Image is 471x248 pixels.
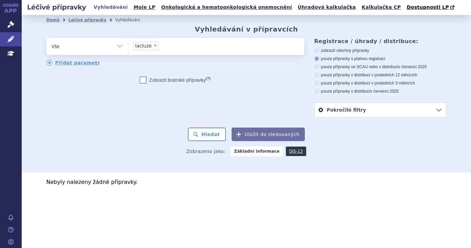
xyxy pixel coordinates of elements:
[195,25,298,33] h2: Vyhledávání v přípravcích
[46,18,60,22] a: Domů
[314,56,447,61] label: pouze přípravky s platnou registrací
[135,43,152,48] span: lacluze
[286,147,306,156] a: DIS-13
[405,3,458,12] a: Dostupnosti LP
[315,103,446,117] a: Pokročilé filtry
[314,48,447,53] label: zobrazit všechny přípravky
[92,3,130,12] a: Vyhledávání
[115,15,149,25] li: Vyhledávání
[232,128,305,141] button: Uložit do sledovaných
[398,64,427,69] span: v červenci 2025
[46,60,100,66] a: Přidat parametr
[188,128,226,141] button: Hledat
[360,3,403,12] a: Kalkulačka CP
[22,2,92,12] h2: Léčivé přípravky
[231,147,283,156] strong: Základní informace
[186,147,225,156] span: Zobrazeno jako:
[370,89,399,94] span: v červenci 2025
[296,3,358,12] a: Úhradová kalkulačka
[161,41,164,50] input: lacluze
[132,3,157,12] a: Moje LP
[159,3,294,12] a: Onkologická a hematoonkologická onemocnění
[314,38,447,44] h3: Registrace / úhrady / distribuce:
[314,80,447,86] label: pouze přípravky v distribuci v posledních 3 měsících
[46,179,447,185] p: Nebyly nalezeny žádné přípravky.
[140,77,211,83] label: Zobrazit bratrské přípravky
[68,18,106,22] a: Léčivé přípravky
[153,43,157,47] span: ×
[206,76,211,81] abbr: (?)
[407,4,449,10] span: Dostupnosti LP
[314,89,447,94] label: pouze přípravky v distribuci
[314,72,447,78] label: pouze přípravky v distribuci v posledních 12 měsících
[314,64,447,70] label: pouze přípravky ve SCAU nebo v distribuci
